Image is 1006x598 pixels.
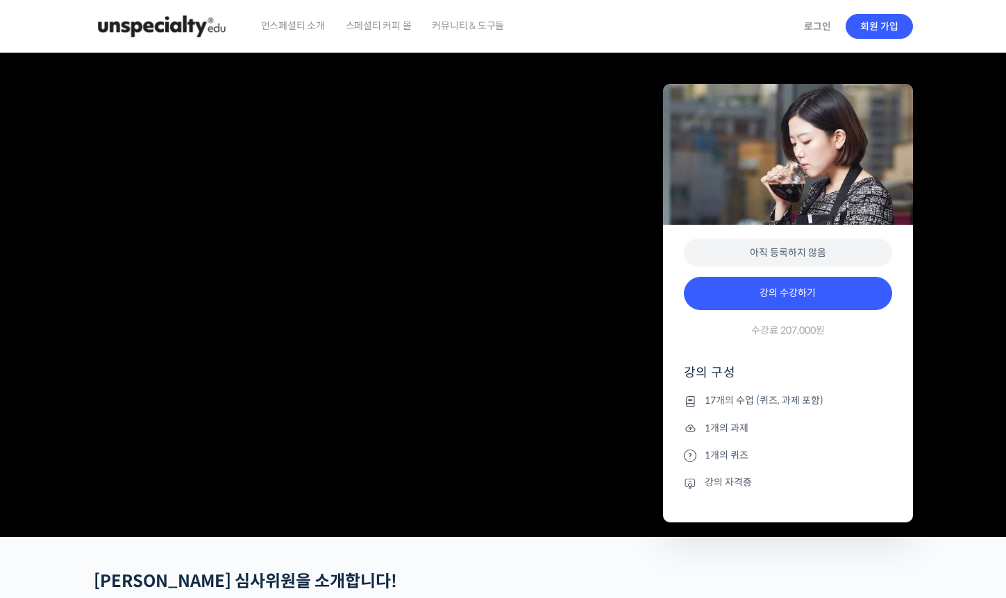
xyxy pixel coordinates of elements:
li: 17개의 수업 (퀴즈, 과제 포함) [684,393,892,409]
span: 수강료 207,000원 [751,324,825,337]
a: 로그인 [796,10,839,42]
strong: [PERSON_NAME] 심사위원을 소개합니다 [94,571,391,592]
h4: 강의 구성 [684,364,892,392]
li: 강의 자격증 [684,475,892,491]
li: 1개의 과제 [684,420,892,436]
a: 회원 가입 [846,14,913,39]
li: 1개의 퀴즈 [684,447,892,463]
div: 아직 등록하지 않음 [684,239,892,267]
h2: ! [94,572,589,592]
a: 강의 수강하기 [684,277,892,310]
